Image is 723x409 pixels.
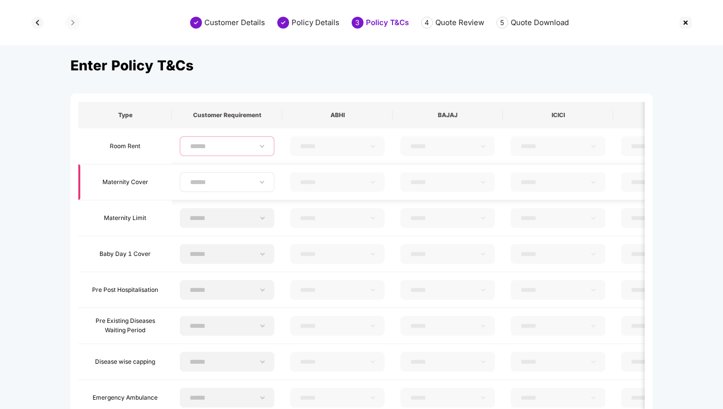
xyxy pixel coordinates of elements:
[78,128,172,164] td: Room Rent
[190,17,202,29] img: svg+xml;base64,PHN2ZyBpZD0iU3RlcC1Eb25lLTMyeDMyIiB4bWxucz0iaHR0cDovL3d3dy53My5vcmcvMjAwMC9zdmciIH...
[393,102,503,128] th: BAJAJ
[678,15,693,31] img: svg+xml;base64,PHN2ZyBpZD0iQ3Jvc3MtMzJ4MzIiIHhtbG5zPSJodHRwOi8vd3d3LnczLm9yZy8yMDAwL3N2ZyIgd2lkdG...
[78,164,172,200] td: Maternity Cover
[352,17,363,29] div: 3
[78,102,172,128] th: Type
[78,272,172,308] td: Pre Post Hospitalisation
[435,18,484,28] div: Quote Review
[503,102,613,128] th: ICICI
[511,18,569,28] div: Quote Download
[78,200,172,236] td: Maternity Limit
[30,15,45,31] img: svg+xml;base64,PHN2ZyBpZD0iQmFjay0zMngzMiIgeG1sbnM9Imh0dHA6Ly93d3cudzMub3JnLzIwMDAvc3ZnIiB3aWR0aD...
[78,344,172,380] td: Disease wise capping
[277,17,289,29] img: svg+xml;base64,PHN2ZyBpZD0iU3RlcC1Eb25lLTMyeDMyIiB4bWxucz0iaHR0cDovL3d3dy53My5vcmcvMjAwMC9zdmciIH...
[78,236,172,272] td: Baby Day 1 Cover
[172,102,282,128] th: Customer Requirement
[204,18,265,28] div: Customer Details
[70,45,653,94] div: Enter Policy T&Cs
[366,18,409,28] div: Policy T&Cs
[78,308,172,344] td: Pre Existing Diseases Waiting Period
[282,102,393,128] th: ABHI
[496,17,508,29] div: 5
[421,17,433,29] div: 4
[292,18,339,28] div: Policy Details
